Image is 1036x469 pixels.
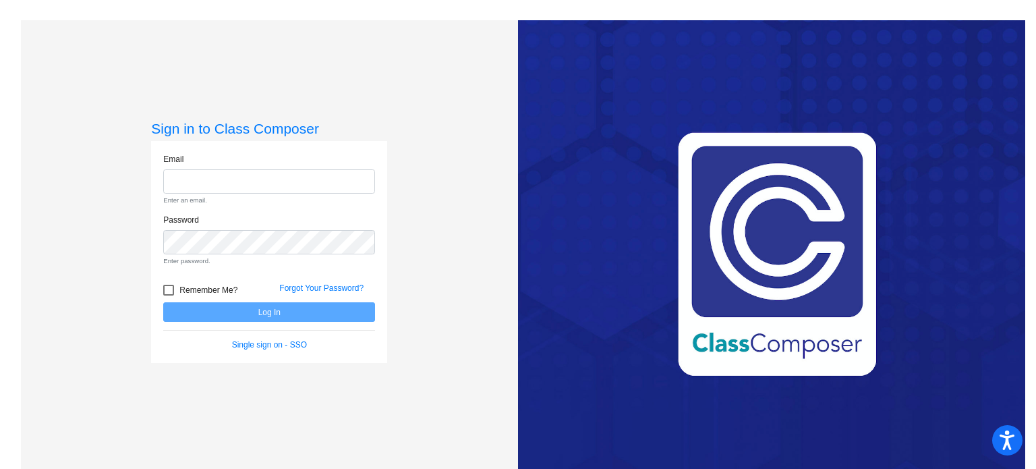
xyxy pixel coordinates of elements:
[163,153,183,165] label: Email
[163,196,375,205] small: Enter an email.
[179,282,237,298] span: Remember Me?
[232,340,307,350] a: Single sign on - SSO
[163,302,375,322] button: Log In
[163,214,199,226] label: Password
[163,256,375,266] small: Enter password.
[279,283,364,293] a: Forgot Your Password?
[151,120,387,137] h3: Sign in to Class Composer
